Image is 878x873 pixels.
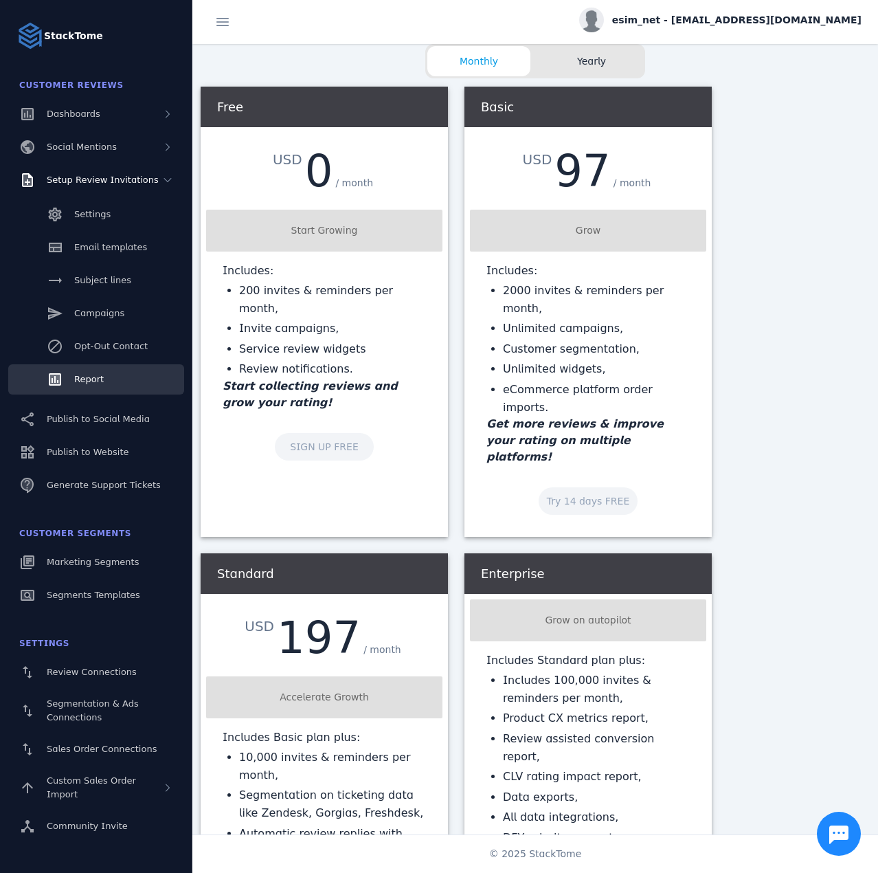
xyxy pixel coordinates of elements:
[239,320,426,338] li: Invite campaigns,
[223,263,426,279] p: Includes:
[47,142,117,152] span: Social Mentions
[239,786,426,821] li: Segmentation on ticketing data like Zendesk, Gorgias, Freshdesk,
[8,690,184,731] a: Segmentation & Ads Connections
[8,199,184,230] a: Settings
[223,729,426,746] p: Includes Basic plan plus:
[361,640,404,660] div: / month
[579,8,862,32] button: esim_net - [EMAIL_ADDRESS][DOMAIN_NAME]
[8,811,184,841] a: Community Invite
[503,709,690,727] li: Product CX metrics report,
[74,374,104,384] span: Report
[503,788,690,806] li: Data exports,
[503,730,690,765] li: Review assisted conversion report,
[427,54,530,69] span: Monthly
[47,590,140,600] span: Segments Templates
[481,566,545,581] span: Enterprise
[554,149,610,193] div: 97
[239,360,426,378] li: Review notifications.
[481,100,514,114] span: Basic
[74,242,147,252] span: Email templates
[47,175,159,185] span: Setup Review Invitations
[47,109,100,119] span: Dashboards
[74,308,124,318] span: Campaigns
[47,480,161,490] span: Generate Support Tickets
[47,775,136,799] span: Custom Sales Order Import
[8,470,184,500] a: Generate Support Tickets
[19,80,124,90] span: Customer Reviews
[503,768,690,786] li: CLV rating impact report,
[523,149,555,170] div: USD
[245,616,277,637] div: USD
[8,364,184,395] a: Report
[611,173,654,193] div: / month
[503,672,690,707] li: Includes 100,000 invites & reminders per month,
[47,698,139,722] span: Segmentation & Ads Connections
[217,566,274,581] span: Standard
[503,340,690,358] li: Customer segmentation,
[503,829,690,847] li: DFY priority support.
[579,8,604,32] img: profile.jpg
[8,298,184,329] a: Campaigns
[239,825,426,860] li: Automatic review replies with ChatGPT AI,
[612,13,862,27] span: esim_net - [EMAIL_ADDRESS][DOMAIN_NAME]
[47,557,139,567] span: Marketing Segments
[8,734,184,764] a: Sales Order Connections
[19,639,69,648] span: Settings
[503,360,690,378] li: Unlimited widgets,
[239,749,426,784] li: 10,000 invites & reminders per month,
[8,265,184,296] a: Subject lines
[47,667,137,677] span: Review Connections
[47,447,128,457] span: Publish to Website
[212,223,437,238] div: Start Growing
[8,657,184,687] a: Review Connections
[503,320,690,338] li: Unlimited campaigns,
[47,744,157,754] span: Sales Order Connections
[74,275,131,285] span: Subject lines
[503,282,690,317] li: 2000 invites & reminders per month,
[74,341,148,351] span: Opt-Out Contact
[74,209,111,219] span: Settings
[239,340,426,358] li: Service review widgets
[486,652,690,669] p: Includes Standard plan plus:
[475,223,701,238] div: Grow
[223,379,398,409] em: Start collecting reviews and grow your rating!
[239,282,426,317] li: 200 invites & reminders per month,
[217,100,243,114] span: Free
[486,417,664,463] em: Get more reviews & improve your rating on multiple platforms!
[305,149,333,193] div: 0
[212,690,437,705] div: Accelerate Growth
[19,529,131,538] span: Customer Segments
[44,29,103,43] strong: StackTome
[277,616,361,660] div: 197
[47,821,128,831] span: Community Invite
[503,808,690,826] li: All data integrations,
[540,54,643,69] span: Yearly
[8,232,184,263] a: Email templates
[333,173,376,193] div: / month
[8,580,184,610] a: Segments Templates
[8,437,184,467] a: Publish to Website
[8,331,184,362] a: Opt-Out Contact
[273,149,305,170] div: USD
[486,263,690,279] p: Includes:
[475,613,701,628] div: Grow on autopilot
[503,381,690,416] li: eCommerce platform order imports.
[8,404,184,434] a: Publish to Social Media
[489,847,582,861] span: © 2025 StackTome
[16,22,44,49] img: Logo image
[8,547,184,577] a: Marketing Segments
[47,414,150,424] span: Publish to Social Media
